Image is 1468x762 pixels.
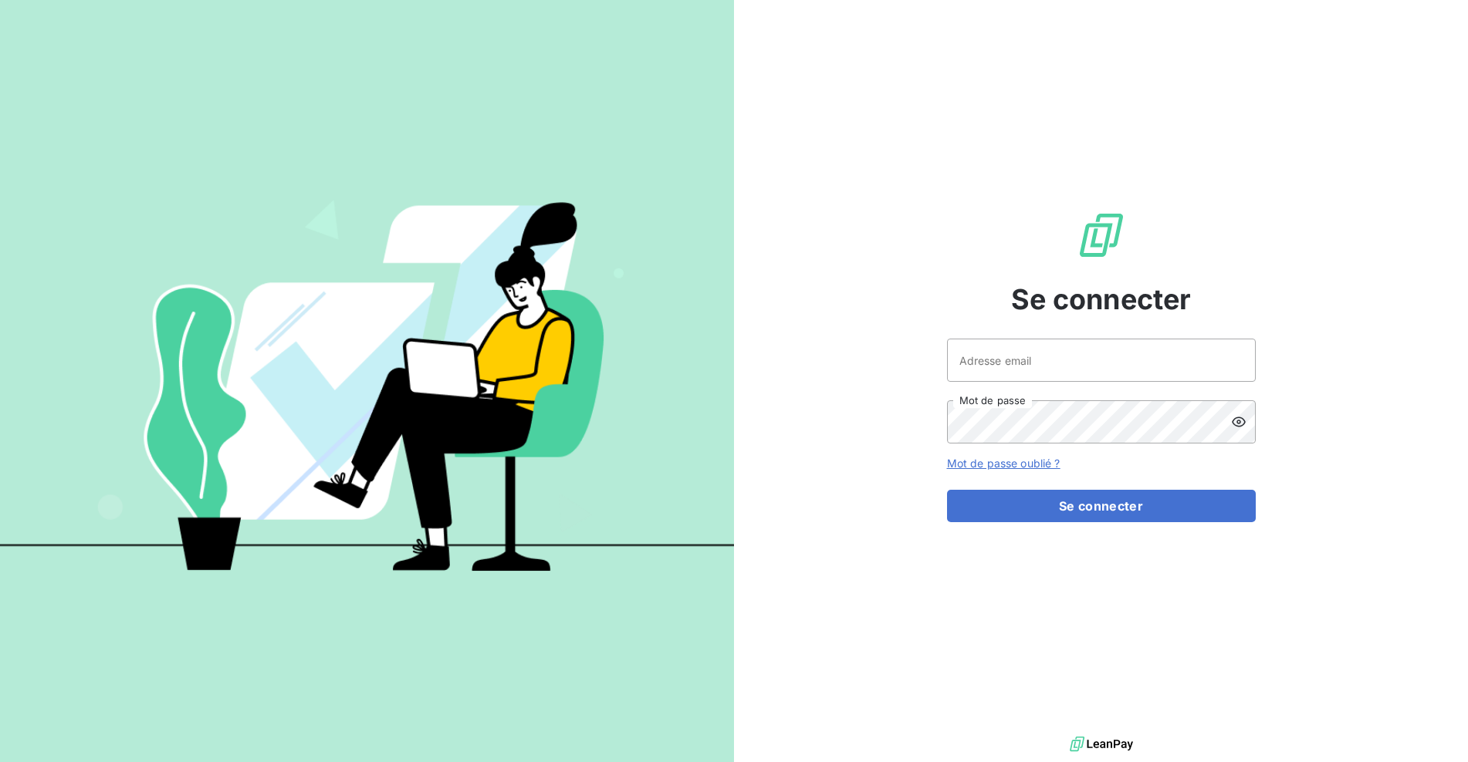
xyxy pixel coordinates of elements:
input: placeholder [947,339,1256,382]
img: Logo LeanPay [1077,211,1126,260]
button: Se connecter [947,490,1256,522]
a: Mot de passe oublié ? [947,457,1060,470]
img: logo [1070,733,1133,756]
span: Se connecter [1011,278,1192,320]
